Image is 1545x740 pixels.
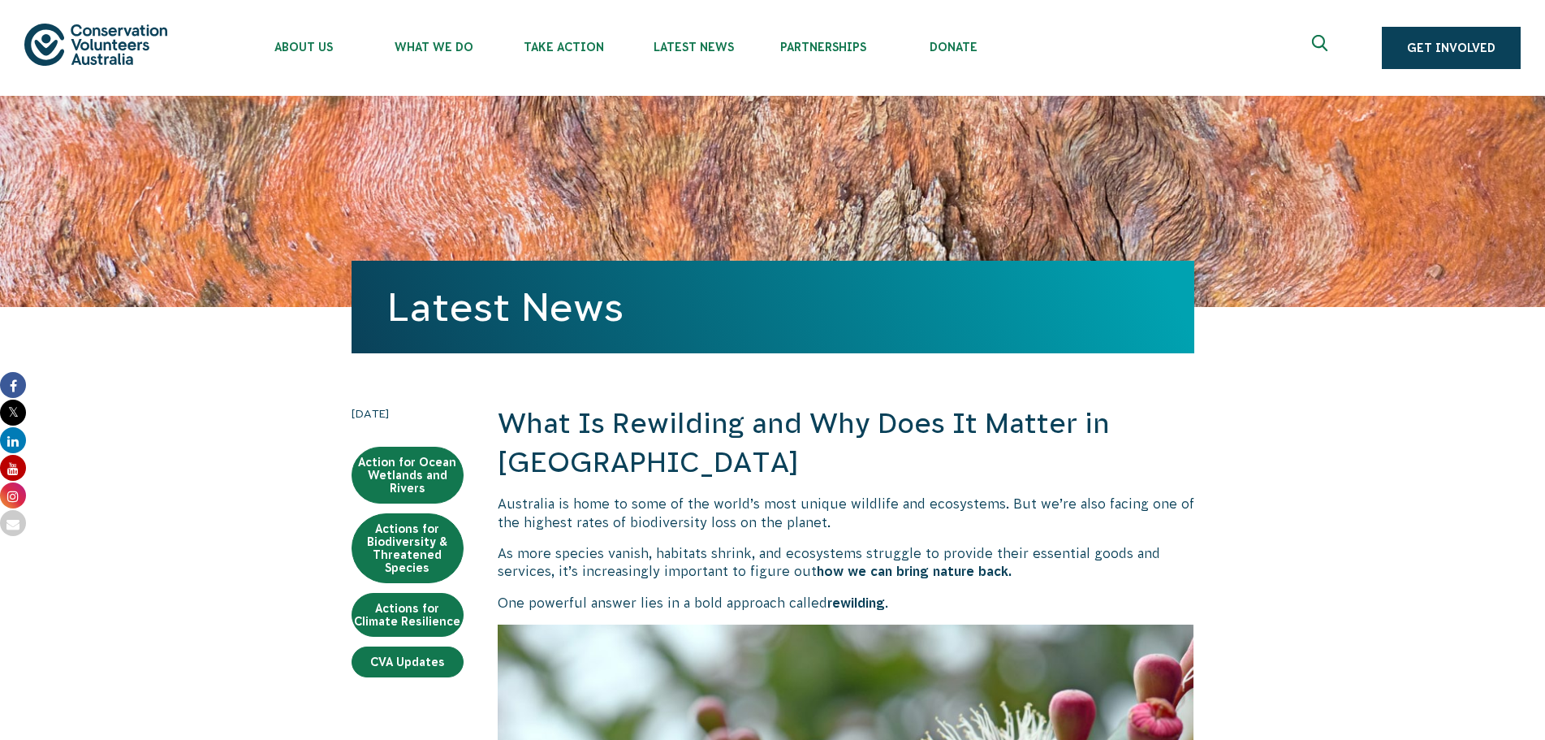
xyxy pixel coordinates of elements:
a: Action for Ocean Wetlands and Rivers [352,447,464,504]
p: As more species vanish, habitats shrink, and ecosystems struggle to provide their essential goods... [498,544,1194,581]
span: Latest News [628,41,758,54]
span: Expand search box [1312,35,1332,61]
button: Expand search box Close search box [1302,28,1341,67]
time: [DATE] [352,405,464,422]
b: rewilding [827,595,885,610]
span: Donate [888,41,1018,54]
b: how we can bring nature back. [817,564,1012,578]
a: Latest News [387,285,624,329]
a: Get Involved [1382,27,1521,69]
p: Australia is home to some of the world’s most unique wildlife and ecosystems. But we’re also faci... [498,495,1194,531]
a: Actions for Biodiversity & Threatened Species [352,513,464,583]
p: One powerful answer lies in a bold approach called . [498,594,1194,612]
a: CVA Updates [352,647,464,677]
span: About Us [239,41,369,54]
span: Take Action [498,41,628,54]
h2: What Is Rewilding and Why Does It Matter in [GEOGRAPHIC_DATA] [498,405,1194,482]
a: Actions for Climate Resilience [352,593,464,637]
img: logo.svg [24,24,167,65]
span: Partnerships [758,41,888,54]
span: What We Do [369,41,498,54]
